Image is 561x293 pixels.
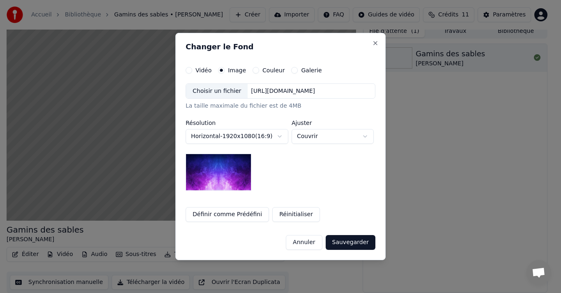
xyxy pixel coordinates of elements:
[186,84,248,99] div: Choisir un fichier
[186,102,375,111] div: La taille maximale du fichier est de 4MB
[272,207,320,222] button: Réinitialiser
[186,120,288,126] label: Résolution
[228,67,246,73] label: Image
[262,67,285,73] label: Couleur
[326,235,375,250] button: Sauvegarder
[195,67,212,73] label: Vidéo
[301,67,322,73] label: Galerie
[186,43,375,51] h2: Changer le Fond
[292,120,374,126] label: Ajuster
[286,235,322,250] button: Annuler
[186,207,269,222] button: Définir comme Prédéfini
[248,87,318,95] div: [URL][DOMAIN_NAME]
